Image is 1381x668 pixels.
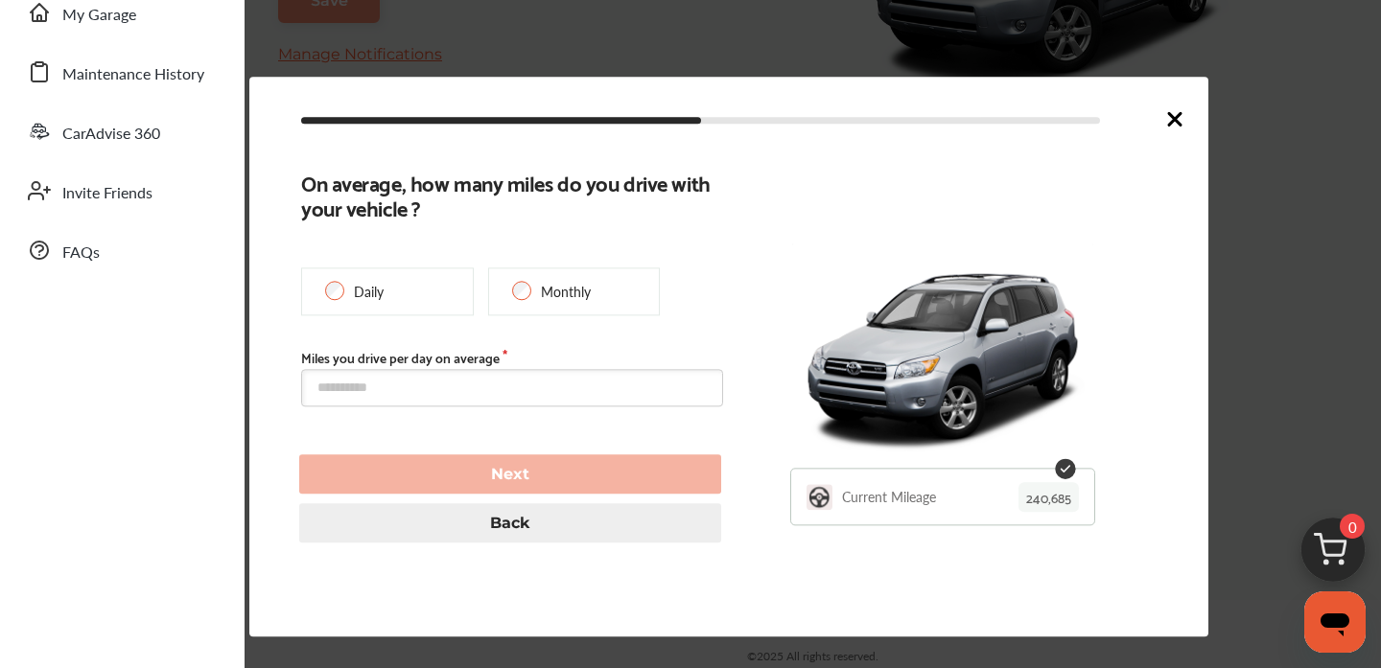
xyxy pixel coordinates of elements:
[354,282,384,301] p: Daily
[1018,482,1079,512] p: 240,685
[301,170,711,219] b: On average, how many miles do you drive with your vehicle ?
[62,181,152,206] span: Invite Friends
[62,62,204,87] span: Maintenance History
[62,122,160,147] span: CarAdvise 360
[1340,514,1365,539] span: 0
[17,166,225,216] a: Invite Friends
[17,225,225,275] a: FAQs
[807,484,832,510] img: YLCD0sooAAAAASUVORK5CYII=
[792,243,1093,470] img: 4848_st0640_046.jpg
[62,241,100,265] span: FAQs
[301,350,723,365] label: Miles you drive per day on average
[1304,591,1366,653] iframe: Button to launch messaging window
[17,47,225,97] a: Maintenance History
[62,3,136,28] span: My Garage
[1287,509,1379,601] img: cart_icon.3d0951e8.svg
[17,106,225,156] a: CarAdvise 360
[541,282,591,301] p: Monthly
[299,504,721,543] button: Back
[842,488,936,507] p: Current Mileage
